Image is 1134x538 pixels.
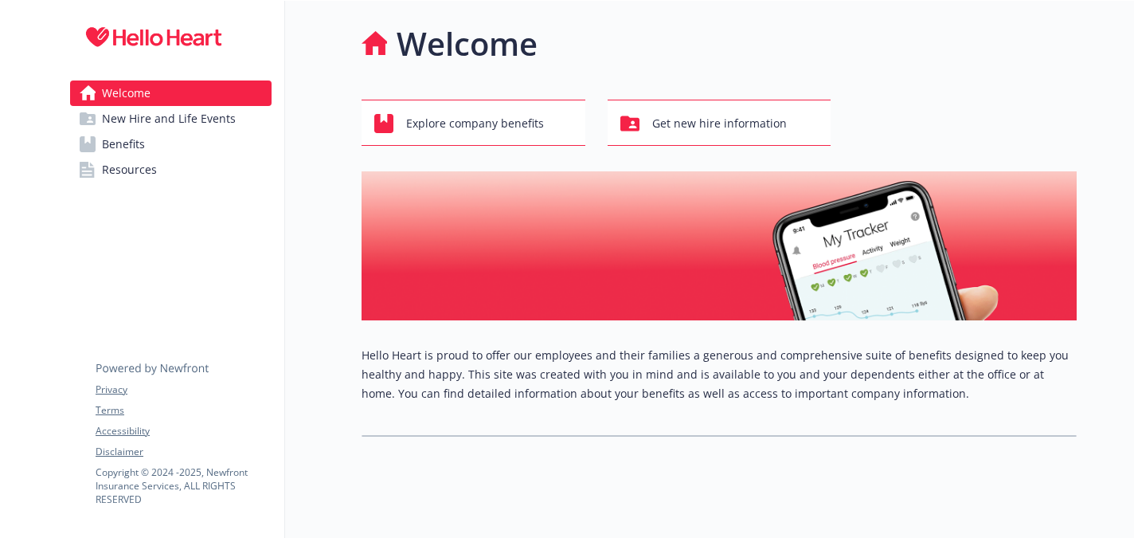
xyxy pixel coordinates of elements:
[362,100,585,146] button: Explore company benefits
[96,465,271,506] p: Copyright © 2024 - 2025 , Newfront Insurance Services, ALL RIGHTS RESERVED
[102,81,151,106] span: Welcome
[102,132,145,157] span: Benefits
[608,100,831,146] button: Get new hire information
[96,403,271,418] a: Terms
[652,108,787,139] span: Get new hire information
[362,171,1077,320] img: overview page banner
[70,81,272,106] a: Welcome
[362,346,1077,403] p: Hello Heart is proud to offer our employees and their families a generous and comprehensive suite...
[70,106,272,132] a: New Hire and Life Events
[96,424,271,438] a: Accessibility
[102,106,236,132] span: New Hire and Life Events
[102,157,157,183] span: Resources
[70,132,272,157] a: Benefits
[406,108,544,139] span: Explore company benefits
[397,20,538,68] h1: Welcome
[96,383,271,397] a: Privacy
[96,445,271,459] a: Disclaimer
[70,157,272,183] a: Resources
